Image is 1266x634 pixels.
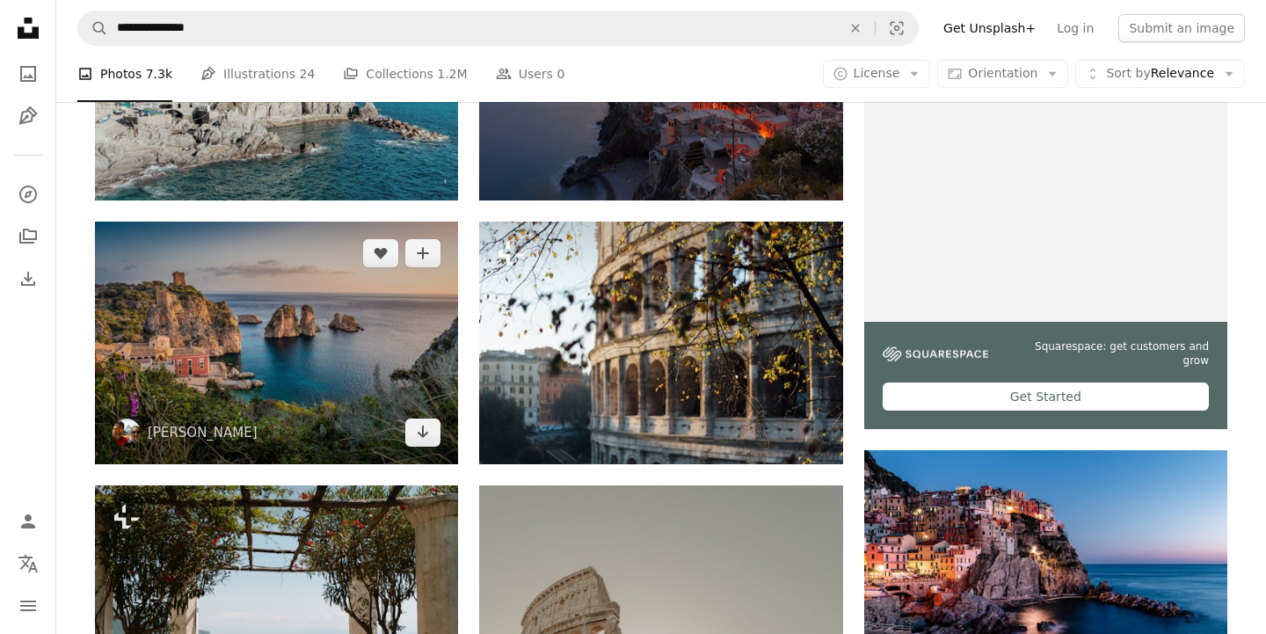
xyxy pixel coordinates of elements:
[557,64,564,84] span: 0
[437,64,467,84] span: 1.2M
[95,601,458,616] a: a view of the ocean through a stone archway
[836,11,875,45] button: Clear
[11,219,46,254] a: Collections
[496,46,565,102] a: Users 0
[1075,60,1245,88] button: Sort byRelevance
[864,563,1227,579] a: lighted houses near ocean
[1106,65,1214,83] span: Relevance
[11,546,46,581] button: Language
[200,46,315,102] a: Illustrations 24
[883,383,1209,411] div: Get Started
[479,222,842,464] img: a building with a bunch of windows next to a tree
[854,66,900,80] span: License
[11,177,46,212] a: Explore
[405,419,440,447] a: Download
[113,419,141,447] img: Go to Samuel Ferrara's profile
[77,11,919,46] form: Find visuals sitewide
[148,424,258,441] a: [PERSON_NAME]
[11,11,46,49] a: Home — Unsplash
[1046,14,1104,42] a: Log in
[343,46,467,102] a: Collections 1.2M
[479,334,842,350] a: a building with a bunch of windows next to a tree
[78,11,108,45] button: Search Unsplash
[823,60,931,88] button: License
[95,222,458,464] img: photo of house near cliff and body of water
[968,66,1037,80] span: Orientation
[479,611,842,627] a: brown concrete building under gray sky during daytime
[11,588,46,623] button: Menu
[883,346,988,362] img: file-1747939142011-51e5cc87e3c9
[363,239,398,267] button: Like
[1009,339,1209,369] span: Squarespace: get customers and grow
[933,14,1046,42] a: Get Unsplash+
[11,56,46,91] a: Photos
[1106,66,1150,80] span: Sort by
[11,504,46,539] a: Log in / Sign up
[95,334,458,350] a: photo of house near cliff and body of water
[11,261,46,296] a: Download History
[1118,14,1245,42] button: Submit an image
[876,11,918,45] button: Visual search
[405,239,440,267] button: Add to Collection
[11,98,46,134] a: Illustrations
[937,60,1068,88] button: Orientation
[300,64,316,84] span: 24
